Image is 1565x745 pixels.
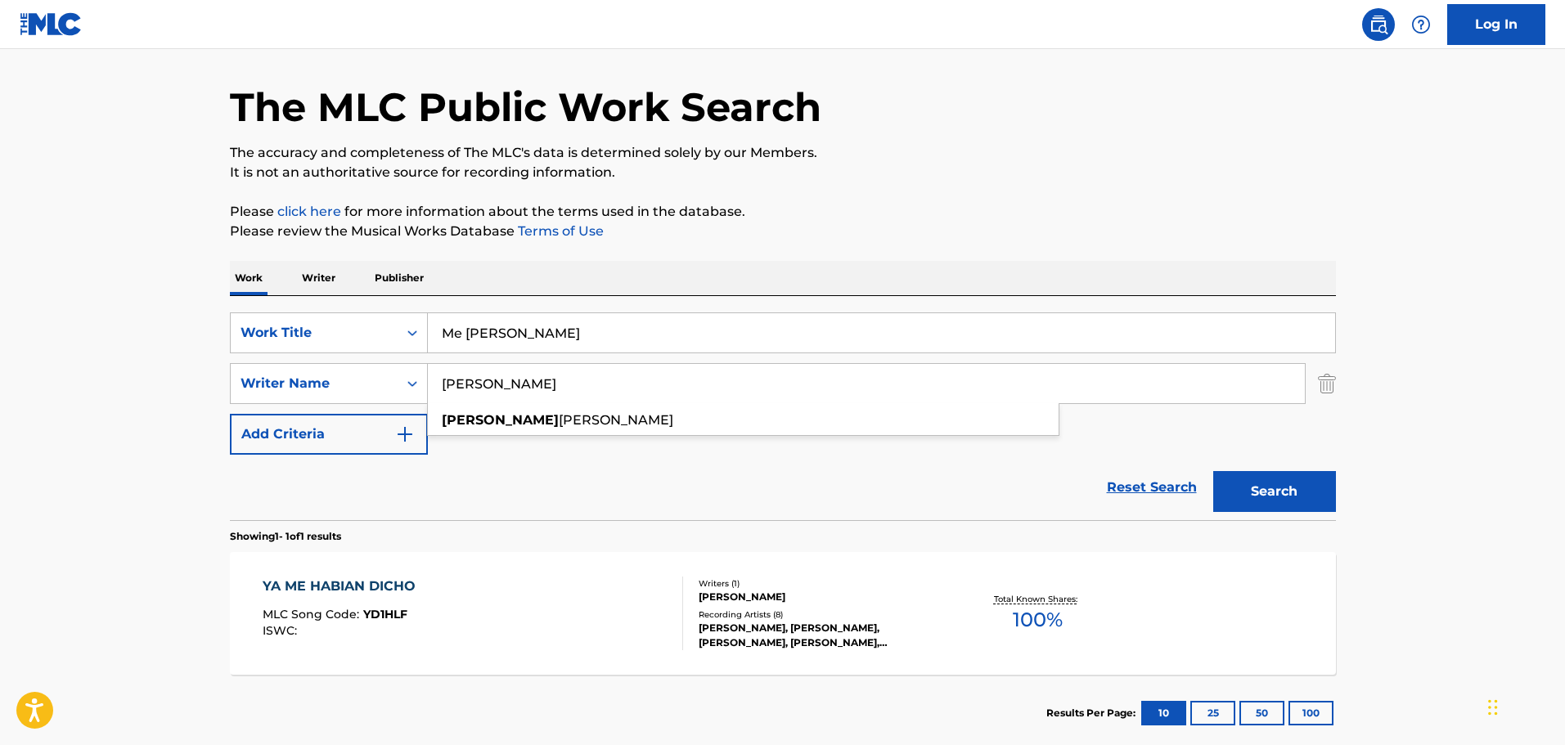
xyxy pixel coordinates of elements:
div: Writer Name [241,374,388,393]
strong: [PERSON_NAME] [442,412,559,428]
span: [PERSON_NAME] [559,412,673,428]
span: 100 % [1013,605,1063,635]
div: Help [1405,8,1437,41]
button: 10 [1141,701,1186,725]
div: [PERSON_NAME] [699,590,946,604]
p: Please review the Musical Works Database [230,222,1336,241]
p: Showing 1 - 1 of 1 results [230,529,341,544]
img: MLC Logo [20,12,83,36]
p: Publisher [370,261,429,295]
p: Writer [297,261,340,295]
button: 50 [1239,701,1284,725]
h1: The MLC Public Work Search [230,83,821,132]
p: The accuracy and completeness of The MLC's data is determined solely by our Members. [230,143,1336,163]
div: Writers ( 1 ) [699,577,946,590]
div: Work Title [241,323,388,343]
span: ISWC : [263,623,301,638]
iframe: Chat Widget [1483,666,1565,745]
img: Delete Criterion [1318,363,1336,404]
p: Total Known Shares: [994,593,1082,605]
button: 25 [1190,701,1235,725]
img: help [1411,15,1431,34]
button: 100 [1288,701,1333,725]
img: search [1369,15,1388,34]
form: Search Form [230,312,1336,520]
button: Add Criteria [230,414,428,455]
button: Search [1213,471,1336,512]
a: click here [277,204,341,219]
span: YD1HLF [363,607,407,622]
p: Results Per Page: [1046,706,1140,720]
a: YA ME HABIAN DICHOMLC Song Code:YD1HLFISWC:Writers (1)[PERSON_NAME]Recording Artists (8)[PERSON_N... [230,552,1336,675]
a: Public Search [1362,8,1395,41]
div: Drag [1488,683,1498,732]
img: 9d2ae6d4665cec9f34b9.svg [395,424,415,444]
p: Please for more information about the terms used in the database. [230,202,1336,222]
p: It is not an authoritative source for recording information. [230,163,1336,182]
a: Terms of Use [515,223,604,239]
a: Reset Search [1099,469,1205,505]
div: [PERSON_NAME], [PERSON_NAME], [PERSON_NAME], [PERSON_NAME], [PERSON_NAME] [699,621,946,650]
div: Recording Artists ( 8 ) [699,608,946,621]
a: Log In [1447,4,1545,45]
p: Work [230,261,268,295]
div: YA ME HABIAN DICHO [263,577,424,596]
span: MLC Song Code : [263,607,363,622]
